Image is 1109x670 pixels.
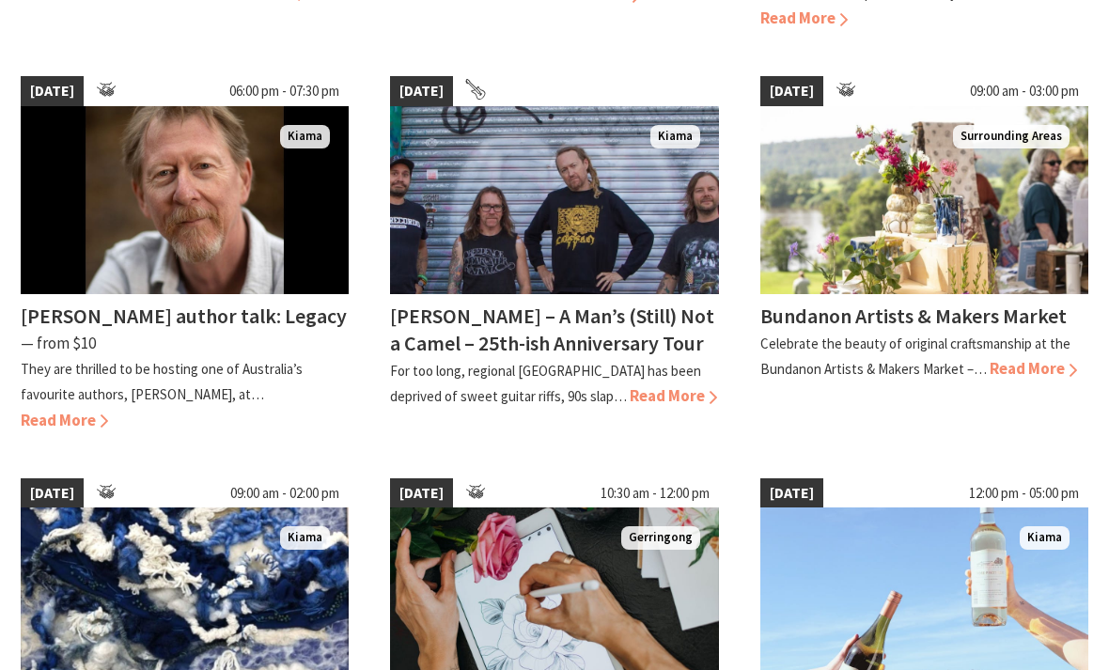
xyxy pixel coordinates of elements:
[760,76,1088,433] a: [DATE] 09:00 am - 03:00 pm A seleciton of ceramic goods are placed on a table outdoor with river ...
[390,76,718,433] a: [DATE] Frenzel Rhomb Kiama Pavilion Saturday 4th October Kiama [PERSON_NAME] – A Man’s (Still) No...
[21,303,347,329] h4: [PERSON_NAME] author talk: Legacy
[630,385,717,406] span: Read More
[760,8,848,28] span: Read More
[21,76,349,433] a: [DATE] 06:00 pm - 07:30 pm Man wearing a beige shirt, with short dark blonde hair and a beard Kia...
[280,526,330,550] span: Kiama
[1020,526,1070,550] span: Kiama
[760,335,1070,378] p: Celebrate the beauty of original craftsmanship at the Bundanon Artists & Makers Market –…
[390,478,453,508] span: [DATE]
[990,358,1077,379] span: Read More
[21,333,96,353] span: ⁠— from $10
[953,125,1070,148] span: Surrounding Areas
[760,478,823,508] span: [DATE]
[21,410,108,430] span: Read More
[960,478,1088,508] span: 12:00 pm - 05:00 pm
[390,303,714,356] h4: [PERSON_NAME] – A Man’s (Still) Not a Camel – 25th-ish Anniversary Tour
[760,106,1088,294] img: A seleciton of ceramic goods are placed on a table outdoor with river views behind
[591,478,719,508] span: 10:30 am - 12:00 pm
[961,76,1088,106] span: 09:00 am - 03:00 pm
[221,478,349,508] span: 09:00 am - 02:00 pm
[390,362,701,405] p: For too long, regional [GEOGRAPHIC_DATA] has been deprived of sweet guitar riffs, 90s slap…
[621,526,700,550] span: Gerringong
[280,125,330,148] span: Kiama
[21,106,349,294] img: Man wearing a beige shirt, with short dark blonde hair and a beard
[21,76,84,106] span: [DATE]
[21,360,303,403] p: They are thrilled to be hosting one of Australia’s favourite authors, [PERSON_NAME], at…
[390,76,453,106] span: [DATE]
[21,478,84,508] span: [DATE]
[760,76,823,106] span: [DATE]
[760,303,1067,329] h4: Bundanon Artists & Makers Market
[220,76,349,106] span: 06:00 pm - 07:30 pm
[390,106,718,294] img: Frenzel Rhomb Kiama Pavilion Saturday 4th October
[650,125,700,148] span: Kiama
